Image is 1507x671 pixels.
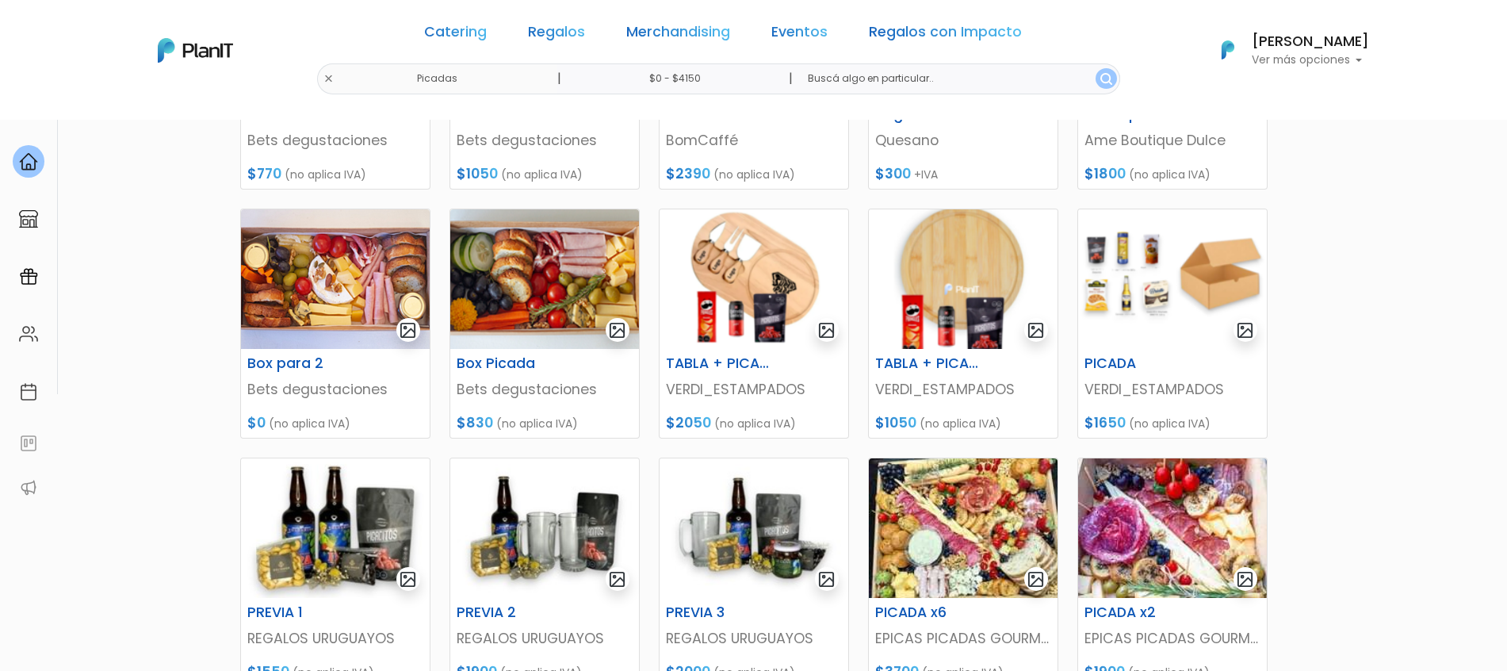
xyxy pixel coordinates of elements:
span: (no aplica IVA) [1129,416,1211,431]
img: campaigns-02234683943229c281be62815700db0a1741e53638e28bf9629b52c665b00959.svg [19,267,38,286]
span: (no aplica IVA) [501,167,583,182]
button: PlanIt Logo [PERSON_NAME] Ver más opciones [1201,29,1369,71]
a: Catering [424,25,487,44]
p: VERDI_ESTAMPADOS [1084,379,1260,400]
img: close-6986928ebcb1d6c9903e3b54e860dbc4d054630f23adef3a32610726dff6a82b.svg [323,74,334,84]
p: Bets degustaciones [457,130,633,151]
img: feedback-78b5a0c8f98aac82b08bfc38622c3050aee476f2c9584af64705fc4e61158814.svg [19,434,38,453]
h6: PICADA [1075,355,1205,372]
img: gallery-light [817,570,836,589]
span: (no aplica IVA) [920,416,1001,431]
span: (no aplica IVA) [496,416,578,431]
p: REGALOS URUGUAYOS [457,628,633,649]
span: $830 [457,413,493,432]
span: $1050 [875,413,916,432]
h6: PREVIA 3 [656,604,786,621]
h6: [PERSON_NAME] [1252,35,1369,49]
p: Bets degustaciones [247,379,423,400]
span: $2390 [666,164,710,183]
span: (no aplica IVA) [285,167,366,182]
h6: PREVIA 2 [447,604,577,621]
a: gallery-light PICADA VERDI_ESTAMPADOS $1650 (no aplica IVA) [1077,209,1268,439]
p: VERDI_ESTAMPADOS [875,379,1051,400]
img: thumb_Captura_de_pantalla_2025-05-29_143353.png [660,209,848,349]
a: gallery-light Box Picada Bets degustaciones $830 (no aplica IVA) [449,209,640,439]
img: thumb_thumb_1.5_picada_basic_sin_bebida.png [450,209,639,349]
img: thumb_thumb_1.5_picada_premium.png [241,209,430,349]
img: search_button-432b6d5273f82d61273b3651a40e1bd1b912527efae98b1b7a1b2c0702e16a8d.svg [1100,73,1112,85]
a: gallery-light TABLA + PICADA 2 VERDI_ESTAMPADOS $1050 (no aplica IVA) [868,209,1058,439]
p: | [789,69,793,88]
img: gallery-light [608,570,626,589]
div: ¿Necesitás ayuda? [82,15,228,46]
img: people-662611757002400ad9ed0e3c099ab2801c6687ba6c219adb57efc949bc21e19d.svg [19,324,38,343]
input: Buscá algo en particular.. [795,63,1119,94]
span: $300 [875,164,911,183]
a: gallery-light TABLA + PICADA VERDI_ESTAMPADOS $2050 (no aplica IVA) [659,209,849,439]
span: $770 [247,164,281,183]
a: gallery-light Box para 2 Bets degustaciones $0 (no aplica IVA) [240,209,430,439]
img: gallery-light [1236,570,1254,589]
a: Merchandising [626,25,730,44]
span: $1650 [1084,413,1126,432]
h6: Box Picada [447,355,577,372]
p: Bets degustaciones [457,379,633,400]
img: home-e721727adea9d79c4d83392d1f703f7f8bce08238fde08b1acbfd93340b81755.svg [19,152,38,171]
img: PlanIt Logo [158,38,233,63]
span: $1800 [1084,164,1126,183]
h6: PICADA x2 [1075,604,1205,621]
img: gallery-light [399,321,417,339]
span: (no aplica IVA) [713,167,795,182]
img: thumb_Captura_de_pantalla_2025-05-29_154720.png [869,209,1058,349]
a: Regalos con Impacto [869,25,1022,44]
img: thumb_Captura_de_pantalla_2025-05-30_170823.png [1078,209,1267,349]
span: +IVA [914,167,938,182]
h6: TABLA + PICADA 2 [866,355,996,372]
a: Regalos [528,25,585,44]
img: marketplace-4ceaa7011d94191e9ded77b95e3339b90024bf715f7c57f8cf31f2d8c509eaba.svg [19,209,38,228]
p: BomCaffé [666,130,842,151]
p: REGALOS URUGUAYOS [247,628,423,649]
img: thumb_WhatsApp_Image_2025-08-27_at_12.32.55.jpeg [1078,458,1267,598]
p: EPICAS PICADAS GOURMET [875,628,1051,649]
img: calendar-87d922413cdce8b2cf7b7f5f62616a5cf9e4887200fb71536465627b3292af00.svg [19,382,38,401]
p: VERDI_ESTAMPADOS [666,379,842,400]
span: $1050 [457,164,498,183]
p: Ame Boutique Dulce [1084,130,1260,151]
p: REGALOS URUGUAYOS [666,628,842,649]
img: thumb_2000___2000-Photoroom_-_2025-06-03T102316.809.jpg [660,458,848,598]
span: $2050 [666,413,711,432]
p: Bets degustaciones [247,130,423,151]
img: thumb_WhatsApp_Image_2025-06-23_at_15.25.51.jpeg [869,458,1058,598]
img: gallery-light [1236,321,1254,339]
img: gallery-light [1027,321,1045,339]
a: Eventos [771,25,828,44]
h6: Box para 2 [238,355,368,372]
h6: PICADA x6 [866,604,996,621]
span: (no aplica IVA) [269,416,350,431]
p: Quesano [875,130,1051,151]
img: thumb_2000___2000-Photoroom__100_.jpg [241,458,430,598]
p: | [557,69,561,88]
span: (no aplica IVA) [1129,167,1211,182]
p: EPICAS PICADAS GOURMET [1084,628,1260,649]
img: gallery-light [1027,570,1045,589]
span: (no aplica IVA) [714,416,796,431]
img: gallery-light [608,321,626,339]
h6: TABLA + PICADA [656,355,786,372]
span: $0 [247,413,266,432]
img: partners-52edf745621dab592f3b2c58e3bca9d71375a7ef29c3b500c9f145b62cc070d4.svg [19,478,38,497]
img: gallery-light [399,570,417,589]
img: PlanIt Logo [1211,33,1245,67]
img: thumb_2000___2000-Photoroom_-_2025-06-03T101623.692.jpg [450,458,639,598]
img: gallery-light [817,321,836,339]
p: Ver más opciones [1252,55,1369,66]
h6: PREVIA 1 [238,604,368,621]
